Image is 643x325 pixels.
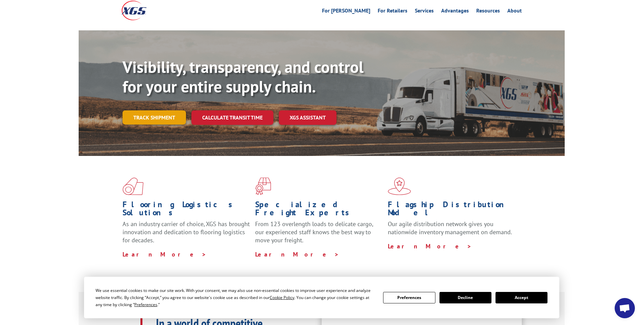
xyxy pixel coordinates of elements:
h1: Flagship Distribution Model [388,200,515,220]
a: Learn More > [255,250,339,258]
button: Preferences [383,292,435,303]
span: Cookie Policy [270,295,294,300]
h1: Specialized Freight Experts [255,200,383,220]
a: Learn More > [123,250,207,258]
a: About [507,8,522,16]
span: As an industry carrier of choice, XGS has brought innovation and dedication to flooring logistics... [123,220,250,244]
button: Decline [439,292,491,303]
div: Cookie Consent Prompt [84,277,559,318]
a: Learn More > [388,242,472,250]
a: Resources [476,8,500,16]
a: Advantages [441,8,469,16]
span: Preferences [134,302,157,307]
span: Our agile distribution network gives you nationwide inventory management on demand. [388,220,512,236]
h1: Flooring Logistics Solutions [123,200,250,220]
a: For Retailers [378,8,407,16]
a: For [PERSON_NAME] [322,8,370,16]
a: Open chat [615,298,635,318]
img: xgs-icon-flagship-distribution-model-red [388,178,411,195]
div: We use essential cookies to make our site work. With your consent, we may also use non-essential ... [96,287,375,308]
button: Accept [495,292,547,303]
img: xgs-icon-focused-on-flooring-red [255,178,271,195]
img: xgs-icon-total-supply-chain-intelligence-red [123,178,143,195]
a: Services [415,8,434,16]
a: Track shipment [123,110,186,125]
a: XGS ASSISTANT [279,110,337,125]
p: From 123 overlength loads to delicate cargo, our experienced staff knows the best way to move you... [255,220,383,250]
b: Visibility, transparency, and control for your entire supply chain. [123,56,364,97]
a: Calculate transit time [191,110,273,125]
